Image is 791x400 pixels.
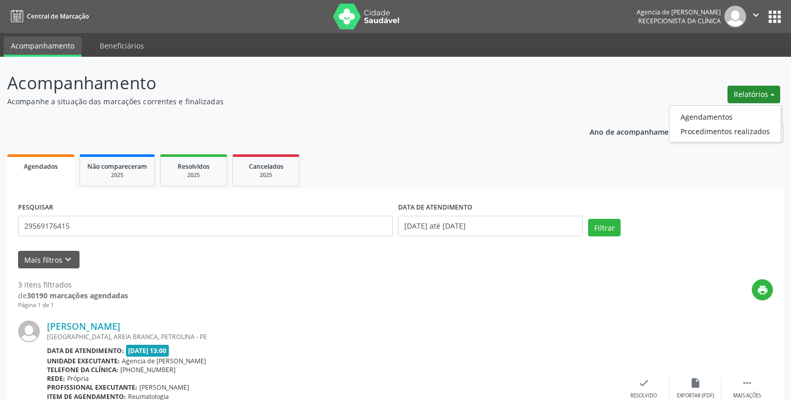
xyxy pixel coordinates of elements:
[47,365,118,374] b: Telefone da clínica:
[122,357,206,365] span: Agencia de [PERSON_NAME]
[7,8,89,25] a: Central de Marcação
[47,383,137,392] b: Profissional executante:
[590,125,681,138] p: Ano de acompanhamento
[87,162,147,171] span: Não compareceram
[47,321,120,332] a: [PERSON_NAME]
[18,321,40,342] img: img
[398,216,583,236] input: Selecione um intervalo
[7,70,551,96] p: Acompanhamento
[637,8,721,17] div: Agencia de [PERSON_NAME]
[47,346,124,355] b: Data de atendimento:
[126,345,169,357] span: [DATE] 13:00
[62,254,74,265] i: keyboard_arrow_down
[727,86,780,103] button: Relatórios
[588,219,621,236] button: Filtrar
[24,162,58,171] span: Agendados
[18,279,128,290] div: 3 itens filtrados
[690,377,701,389] i: insert_drive_file
[670,124,781,138] a: Procedimentos realizados
[630,392,657,399] div: Resolvido
[18,216,393,236] input: Nome, código do beneficiário ou CPF
[669,105,781,142] ul: Relatórios
[47,332,618,341] div: [GEOGRAPHIC_DATA], AREIA BRANCA, PETROLINA - PE
[27,291,128,300] strong: 30190 marcações agendadas
[750,9,762,21] i: 
[27,12,89,21] span: Central de Marcação
[18,290,128,301] div: de
[638,17,721,25] span: Recepcionista da clínica
[741,377,753,389] i: 
[724,6,746,27] img: img
[638,377,650,389] i: check
[47,374,65,383] b: Rede:
[240,171,292,179] div: 2025
[139,383,189,392] span: [PERSON_NAME]
[18,251,80,269] button: Mais filtroskeyboard_arrow_down
[398,200,472,216] label: DATA DE ATENDIMENTO
[87,171,147,179] div: 2025
[7,96,551,107] p: Acompanhe a situação das marcações correntes e finalizadas
[120,365,176,374] span: [PHONE_NUMBER]
[752,279,773,300] button: print
[757,284,768,296] i: print
[168,171,219,179] div: 2025
[47,357,120,365] b: Unidade executante:
[4,37,82,57] a: Acompanhamento
[670,109,781,124] a: Agendamentos
[766,8,784,26] button: apps
[677,392,714,399] div: Exportar (PDF)
[733,392,761,399] div: Mais ações
[178,162,210,171] span: Resolvidos
[249,162,283,171] span: Cancelados
[18,200,53,216] label: PESQUISAR
[92,37,151,55] a: Beneficiários
[18,301,128,310] div: Página 1 de 1
[67,374,89,383] span: Própria
[746,6,766,27] button: 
